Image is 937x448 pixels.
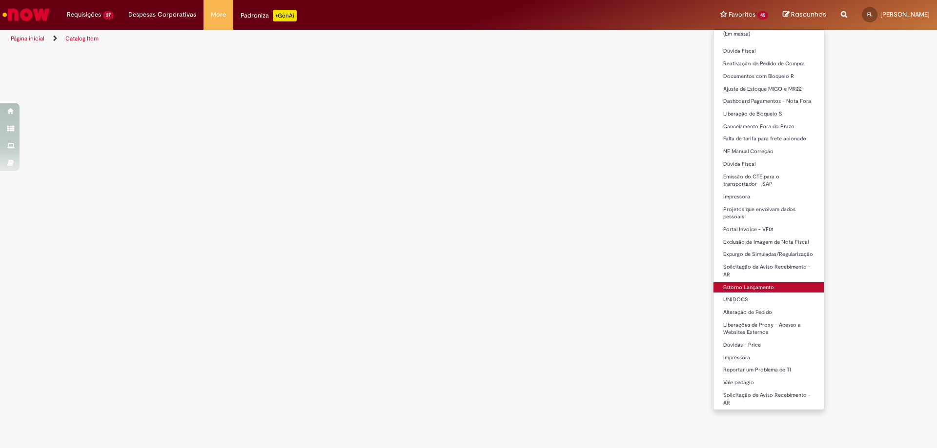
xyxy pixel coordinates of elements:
a: Reportar um Problema de TI [713,365,824,375]
a: Expurgo de Simuladas/Regularização [713,249,824,260]
a: Emissão do CTE para o transportador - SAP [713,172,824,190]
a: Rascunhos [783,10,826,19]
a: Solicitação de Aviso Recebimento - AR [713,262,824,280]
span: FL [867,11,873,18]
a: UNIDOCS [713,294,824,305]
span: Favoritos [729,10,755,19]
a: Projetos que envolvam dados pessoais [713,204,824,222]
img: ServiceNow [1,5,51,24]
a: Dúvida Fiscal [713,159,824,170]
a: Catalog Item [65,35,99,42]
a: Impressora [713,352,824,363]
span: Requisições [67,10,101,19]
a: Ajuste de Estoque MIGO e MR22 [713,84,824,95]
span: Rascunhos [791,10,826,19]
span: 45 [757,11,768,19]
span: [PERSON_NAME] [880,10,930,19]
a: Dúvidas - Price [713,340,824,351]
a: NF Manual Correção [713,146,824,157]
a: Análise de documento de transporte (Em massa) [713,21,824,39]
a: Dashboard Pagamentos - Nota Fora [713,96,824,107]
ul: Trilhas de página [7,30,617,48]
a: Alteração de Pedido [713,307,824,318]
a: Dúvida Fiscal [713,46,824,57]
span: Despesas Corporativas [128,10,196,19]
a: Liberações de Proxy - Acesso a Websites Externos [713,320,824,338]
a: Estorno Lançamento [713,282,824,293]
div: Padroniza [241,10,297,21]
a: Vale pedágio [713,377,824,388]
a: Página inicial [11,35,44,42]
span: 37 [103,11,114,19]
a: Portal Invoice - VF01 [713,224,824,235]
a: Reativação de Pedido de Compra [713,58,824,69]
span: More [211,10,226,19]
a: Falta de tarifa para frete acionado [713,134,824,144]
p: +GenAi [273,10,297,21]
a: Impressora [713,192,824,202]
a: Liberação de Bloqueio S [713,109,824,119]
ul: Favoritos [713,29,824,410]
a: Exclusão de Imagem de Nota Fiscal [713,237,824,248]
a: Solicitação de Aviso Recebimento - AR [713,390,824,408]
a: Cancelamento Fora do Prazo [713,121,824,132]
a: Documentos com Bloqueio R [713,71,824,82]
